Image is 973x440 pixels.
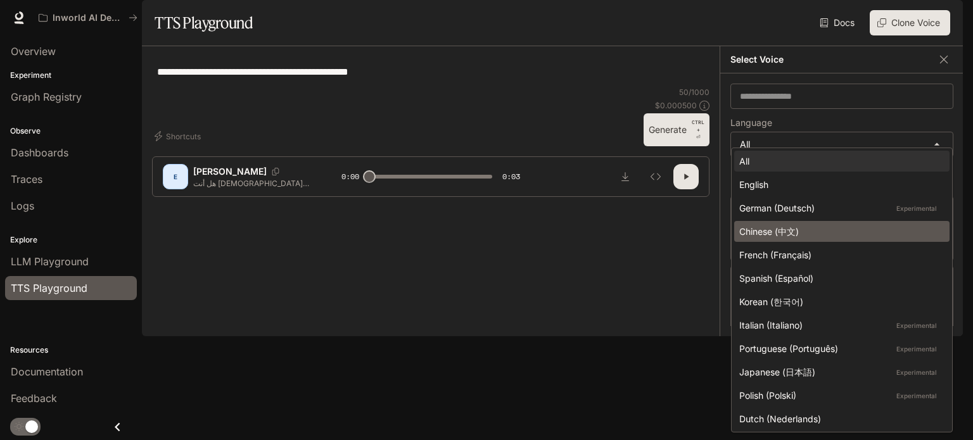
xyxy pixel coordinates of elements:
[894,320,939,331] p: Experimental
[739,272,939,285] div: Spanish (Español)
[739,154,939,168] div: All
[894,367,939,378] p: Experimental
[739,295,939,308] div: Korean (한국어)
[894,390,939,401] p: Experimental
[739,389,939,402] div: Polish (Polski)
[894,203,939,214] p: Experimental
[739,412,939,425] div: Dutch (Nederlands)
[739,178,939,191] div: English
[894,343,939,355] p: Experimental
[739,225,939,238] div: Chinese (中文)
[739,201,939,215] div: German (Deutsch)
[739,342,939,355] div: Portuguese (Português)
[739,365,939,379] div: Japanese (日本語)
[739,248,939,261] div: French (Français)
[739,318,939,332] div: Italian (Italiano)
